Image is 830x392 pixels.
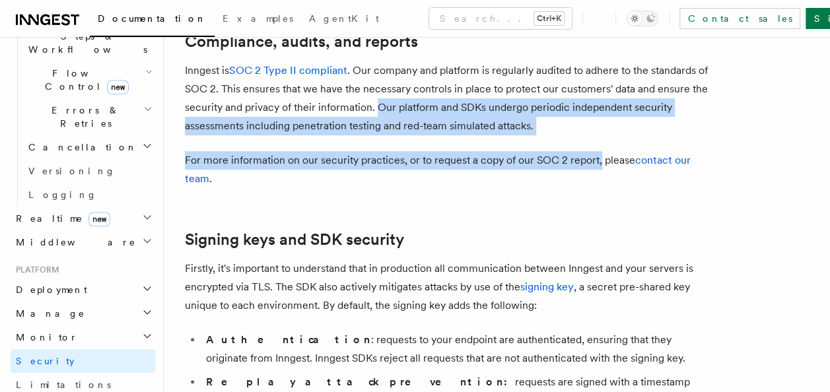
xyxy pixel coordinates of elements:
strong: Authentication [206,333,371,346]
span: Deployment [11,283,87,296]
a: Logging [23,183,155,207]
a: Contact sales [679,8,800,29]
button: Search...Ctrl+K [429,8,572,29]
span: Manage [11,307,85,320]
button: Middleware [11,230,155,254]
a: SOC 2 Type II compliant [229,64,347,77]
span: Realtime [11,212,110,225]
span: Security [16,356,75,366]
kbd: Ctrl+K [534,12,564,25]
span: Documentation [98,13,207,24]
span: Flow Control [23,67,145,93]
button: Errors & Retries [23,98,155,135]
a: signing key [520,280,574,293]
span: Platform [11,265,59,275]
a: Documentation [90,4,215,37]
span: new [88,212,110,226]
span: Steps & Workflows [23,30,147,56]
button: Cancellation [23,135,155,159]
button: Toggle dark mode [627,11,658,26]
button: Deployment [11,278,155,302]
button: Flow Controlnew [23,61,155,98]
span: Cancellation [23,141,137,154]
button: Realtimenew [11,207,155,230]
span: new [107,80,129,94]
a: Signing keys and SDK security [185,230,404,249]
p: For more information on our security practices, or to request a copy of our SOC 2 report, please . [185,151,713,188]
span: Examples [223,13,293,24]
span: Errors & Retries [23,104,143,130]
li: : requests to your endpoint are authenticated, ensuring that they originate from Inngest. Inngest... [202,331,713,368]
p: Firstly, it's important to understand that in production all communication between Inngest and yo... [185,259,713,315]
strong: Replay attack prevention: [206,376,515,388]
span: Middleware [11,236,136,249]
a: Compliance, audits, and reports [185,32,418,51]
button: Manage [11,302,155,325]
a: AgentKit [301,4,387,36]
span: Versioning [28,166,116,176]
a: Security [11,349,155,373]
span: Monitor [11,331,78,344]
div: Inngest Functions [11,1,155,207]
span: Limitations [16,379,111,390]
span: Logging [28,189,97,200]
a: Versioning [23,159,155,183]
a: Examples [215,4,301,36]
span: AgentKit [309,13,379,24]
p: Inngest is . Our company and platform is regularly audited to adhere to the standards of SOC 2. T... [185,61,713,135]
button: Monitor [11,325,155,349]
button: Steps & Workflows [23,24,155,61]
